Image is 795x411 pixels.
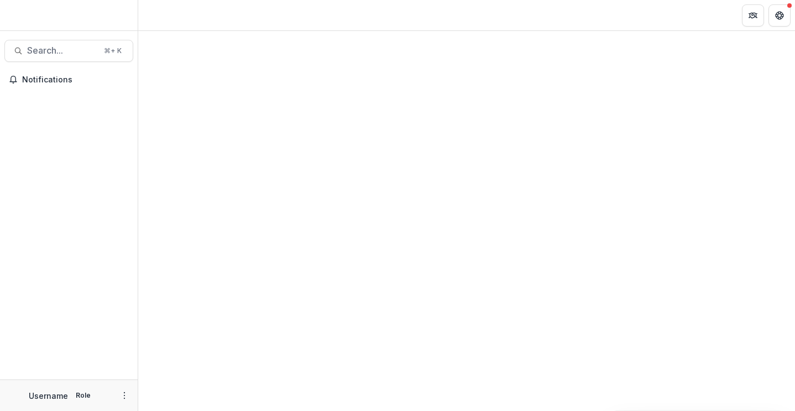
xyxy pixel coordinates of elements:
[143,7,190,23] nav: breadcrumb
[4,71,133,89] button: Notifications
[4,40,133,62] button: Search...
[27,45,97,56] span: Search...
[22,75,129,85] span: Notifications
[742,4,764,27] button: Partners
[102,45,124,57] div: ⌘ + K
[768,4,791,27] button: Get Help
[118,389,131,402] button: More
[29,390,68,402] p: Username
[72,391,94,400] p: Role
